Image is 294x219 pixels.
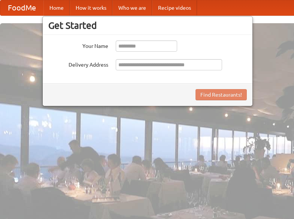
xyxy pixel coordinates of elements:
[152,0,197,15] a: Recipe videos
[0,0,43,15] a: FoodMe
[48,40,108,50] label: Your Name
[196,89,247,100] button: Find Restaurants!
[112,0,152,15] a: Who we are
[43,0,70,15] a: Home
[48,20,247,31] h3: Get Started
[70,0,112,15] a: How it works
[48,59,108,69] label: Delivery Address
